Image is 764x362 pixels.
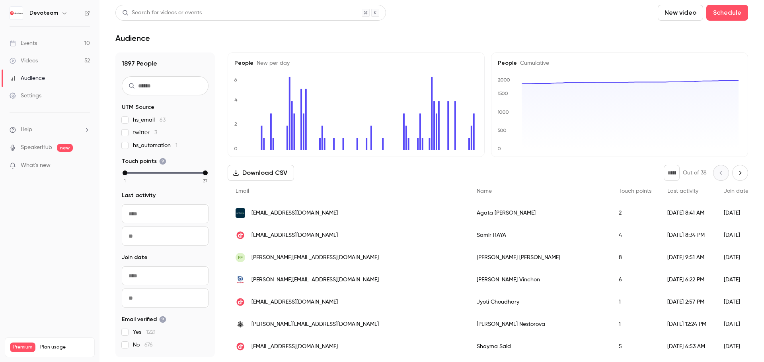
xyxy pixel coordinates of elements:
[469,335,611,358] div: Shayma Said
[611,291,659,313] div: 1
[716,202,756,224] div: [DATE]
[123,170,127,175] div: min
[236,319,245,329] img: ubs.com
[469,313,611,335] div: [PERSON_NAME] Nestorova
[477,188,492,194] span: Name
[122,9,202,17] div: Search for videos or events
[122,204,209,223] input: From
[122,266,209,285] input: From
[203,170,208,175] div: max
[517,60,549,66] span: Cumulative
[21,143,52,152] a: SpeakerHub
[611,224,659,246] div: 4
[10,7,23,19] img: Devoteam
[175,143,177,148] span: 1
[497,109,509,115] text: 1000
[469,291,611,313] div: Jyoti Choudhary
[659,246,716,269] div: [DATE] 9:51 AM
[122,226,209,246] input: To
[683,169,707,177] p: Out of 38
[659,269,716,291] div: [DATE] 6:22 PM
[611,335,659,358] div: 5
[251,320,379,329] span: [PERSON_NAME][EMAIL_ADDRESS][DOMAIN_NAME]
[659,313,716,335] div: [DATE] 12:24 PM
[228,165,294,181] button: Download CSV
[251,231,338,240] span: [EMAIL_ADDRESS][DOMAIN_NAME]
[234,121,237,127] text: 2
[236,230,245,240] img: devoteam.com
[236,208,245,218] img: servicenow.com
[611,246,659,269] div: 8
[724,188,748,194] span: Join date
[122,254,148,261] span: Join date
[10,343,35,352] span: Premium
[234,77,237,83] text: 6
[122,192,156,199] span: Last activity
[469,269,611,291] div: [PERSON_NAME] Vinchon
[497,91,508,96] text: 1500
[619,188,651,194] span: Touch points
[251,298,338,306] span: [EMAIL_ADDRESS][DOMAIN_NAME]
[658,5,703,21] button: New video
[133,116,166,124] span: hs_email
[498,77,510,83] text: 2000
[10,74,45,82] div: Audience
[80,162,90,169] iframe: Noticeable Trigger
[234,146,238,151] text: 0
[716,224,756,246] div: [DATE]
[732,165,748,181] button: Next page
[497,128,507,133] text: 500
[716,313,756,335] div: [DATE]
[236,275,245,285] img: airliquide.com
[57,144,73,152] span: new
[498,59,741,67] h5: People
[122,103,154,111] span: UTM Source
[238,254,243,261] span: FF
[611,202,659,224] div: 2
[10,57,38,65] div: Videos
[122,316,166,323] span: Email verified
[10,39,37,47] div: Events
[236,188,249,194] span: Email
[611,269,659,291] div: 6
[10,126,90,134] li: help-dropdown-opener
[251,276,379,284] span: [PERSON_NAME][EMAIL_ADDRESS][DOMAIN_NAME]
[133,129,157,137] span: twitter
[716,246,756,269] div: [DATE]
[234,59,478,67] h5: People
[122,288,209,308] input: To
[706,5,748,21] button: Schedule
[667,188,698,194] span: Last activity
[659,224,716,246] div: [DATE] 8:34 PM
[21,161,51,170] span: What's new
[716,291,756,313] div: [DATE]
[659,291,716,313] div: [DATE] 2:57 PM
[124,177,126,184] span: 1
[154,130,157,136] span: 3
[146,329,156,335] span: 1221
[115,33,150,43] h1: Audience
[251,254,379,262] span: [PERSON_NAME][EMAIL_ADDRESS][DOMAIN_NAME]
[29,9,58,17] h6: Devoteam
[133,141,177,149] span: hs_automation
[144,342,153,348] span: 676
[40,344,90,350] span: Plan usage
[10,92,41,100] div: Settings
[122,157,166,165] span: Touch points
[122,59,209,68] h1: 1897 People
[251,343,338,351] span: [EMAIL_ADDRESS][DOMAIN_NAME]
[251,209,338,217] span: [EMAIL_ADDRESS][DOMAIN_NAME]
[160,117,166,123] span: 63
[611,313,659,335] div: 1
[253,60,290,66] span: New per day
[659,202,716,224] div: [DATE] 8:41 AM
[659,335,716,358] div: [DATE] 6:53 AM
[469,246,611,269] div: [PERSON_NAME] [PERSON_NAME]
[234,97,238,103] text: 4
[236,342,245,351] img: devoteam.com
[497,146,501,151] text: 0
[469,202,611,224] div: Agata [PERSON_NAME]
[203,177,208,184] span: 37
[133,341,153,349] span: No
[716,269,756,291] div: [DATE]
